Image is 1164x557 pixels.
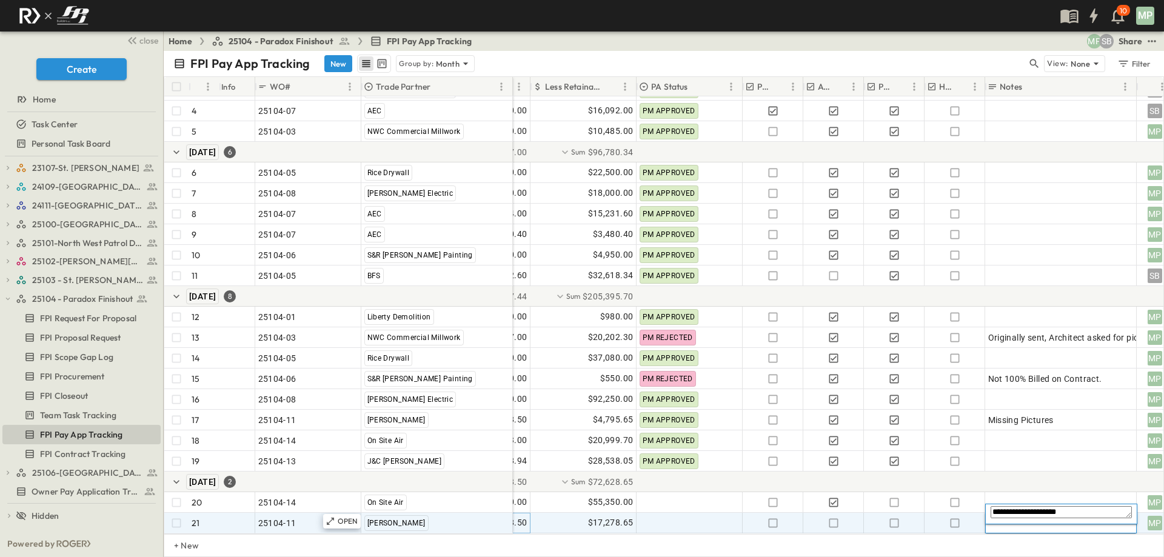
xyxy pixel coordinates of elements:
span: PM APPROVED [643,457,695,465]
a: 25102-Christ The Redeemer Anglican Church [16,253,158,270]
p: None [1071,58,1090,70]
div: MP [1148,186,1162,201]
span: $20,202.30 [588,330,634,344]
span: Task Center [32,118,78,130]
p: PE Expecting [757,81,774,93]
span: $18,000.00 [588,186,634,200]
span: 25104-14 [258,435,296,447]
p: 15 [192,373,199,385]
button: Menu [968,79,982,94]
div: 24111-[GEOGRAPHIC_DATA]test [2,196,161,215]
span: 25104 - Paradox Finishout [229,35,333,47]
button: Sort [293,80,307,93]
a: 25100-Vanguard Prep School [16,216,158,233]
div: SB [1148,104,1162,118]
p: View: [1047,57,1068,70]
span: close [139,35,158,47]
div: SB [1148,268,1162,283]
p: 4 [192,105,196,117]
p: OPEN [338,516,358,526]
p: + New [174,539,181,552]
span: 25100-Vanguard Prep School [32,218,143,230]
span: FPI Proposal Request [40,332,121,344]
a: FPI Procurement [2,368,158,385]
button: Menu [343,79,357,94]
span: PM APPROVED [643,210,695,218]
div: MP [1148,372,1162,386]
a: FPI Pay App Tracking [370,35,472,47]
span: Owner Pay Application Tracking [32,485,139,498]
div: Monica Pruteanu (mpruteanu@fpibuilders.com) [1087,34,1102,48]
div: 25100-Vanguard Prep Schooltest [2,215,161,234]
a: Owner Pay Application Tracking [2,483,158,500]
p: 16 [192,393,199,405]
span: Team Task Tracking [40,409,116,421]
span: $37,080.00 [588,351,634,365]
span: 25102-Christ The Redeemer Anglican Church [32,255,143,267]
span: PM APPROVED [643,416,695,424]
a: 24111-[GEOGRAPHIC_DATA] [16,197,158,214]
span: BFS [367,272,381,280]
span: NWC Commercial Millwork [367,127,461,136]
span: 25104-07 [258,105,296,117]
span: $4,950.00 [593,248,634,262]
p: 10 [192,249,200,261]
button: row view [359,56,373,71]
p: 5 [192,125,196,138]
a: 25104 - Paradox Finishout [212,35,350,47]
p: 12 [192,311,199,323]
p: PA Status [651,81,688,93]
span: Home [33,93,56,105]
span: 25104-14 [258,496,296,509]
div: Share [1119,35,1142,47]
span: [DATE] [189,477,216,487]
button: Sort [958,80,971,93]
div: Info [219,77,255,96]
span: $17,278.65 [588,516,634,530]
span: PM APPROVED [643,272,695,280]
span: [PERSON_NAME] Electric [367,189,453,198]
span: 25106-St. Andrews Parking Lot [32,467,143,479]
span: PM APPROVED [643,168,695,177]
span: 25104-05 [258,270,296,282]
div: Info [221,70,236,104]
p: AA Processed [818,81,834,93]
p: PM Processed [878,81,895,93]
span: PM REJECTED [643,333,693,342]
span: $72,628.65 [588,476,634,488]
a: Home [2,91,158,108]
span: 23107-St. [PERSON_NAME] [32,162,139,174]
div: MP [1148,310,1162,324]
span: $980.00 [600,310,634,324]
span: Rice Drywall [367,354,410,362]
span: FPI Pay App Tracking [40,429,122,441]
a: FPI Closeout [2,387,158,404]
button: test [1145,34,1159,48]
span: PM APPROVED [643,127,695,136]
a: 25104 - Paradox Finishout [16,290,158,307]
span: S&R [PERSON_NAME] Painting [367,375,473,383]
button: Sort [837,80,850,93]
span: [PERSON_NAME] Electric [367,395,453,404]
a: Task Center [2,116,158,133]
nav: breadcrumbs [169,35,479,47]
button: Menu [724,79,738,94]
div: FPI Proposal Requesttest [2,328,161,347]
span: S&R [PERSON_NAME] Painting [367,251,473,259]
div: 25102-Christ The Redeemer Anglican Churchtest [2,252,161,271]
div: 25101-North West Patrol Divisiontest [2,233,161,253]
span: Missing Pictures [988,414,1054,426]
div: 6 [224,146,236,158]
p: 20 [192,496,202,509]
p: 19 [192,455,199,467]
div: Personal Task Boardtest [2,134,161,153]
span: 25104-08 [258,393,296,405]
span: 25104-11 [258,414,296,426]
button: Menu [907,79,921,94]
span: $96,780.34 [588,146,634,158]
span: On Site Air [367,436,404,445]
div: Owner Pay Application Trackingtest [2,482,161,501]
a: FPI Proposal Request [2,329,158,346]
button: Menu [1118,79,1132,94]
a: 24109-St. Teresa of Calcutta Parish Hall [16,178,158,195]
